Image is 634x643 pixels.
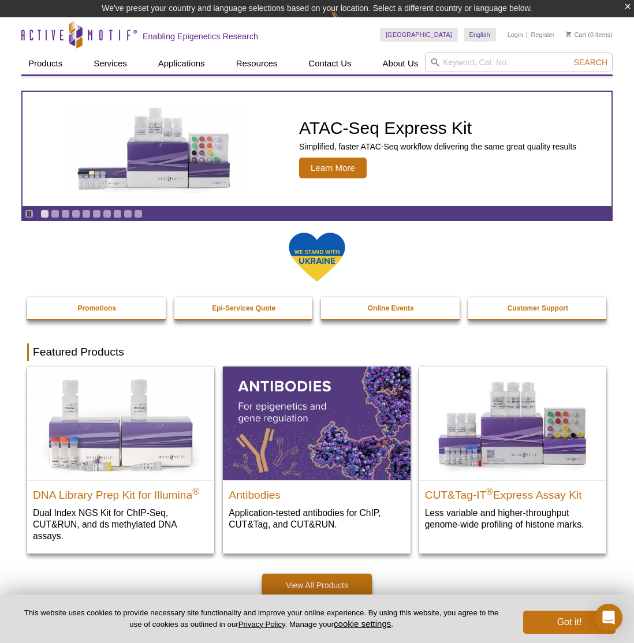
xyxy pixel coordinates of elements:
[60,105,251,193] img: ATAC-Seq Express Kit
[103,210,111,218] a: Go to slide 7
[468,297,608,319] a: Customer Support
[368,304,414,312] strong: Online Events
[376,53,426,74] a: About Us
[229,484,404,501] h2: Antibodies
[229,53,285,74] a: Resources
[301,53,358,74] a: Contact Us
[262,574,372,597] a: View All Products
[33,507,208,542] p: Dual Index NGS Kit for ChIP-Seq, CUT&RUN, and ds methylated DNA assays.
[299,158,367,178] span: Learn More
[486,486,493,496] sup: ®
[174,297,314,319] a: Epi-Services Quote
[299,141,576,152] p: Simplified, faster ATAC-Seq workflow delivering the same great quality results
[526,28,528,42] li: |
[531,31,554,39] a: Register
[229,507,404,530] p: Application-tested antibodies for ChIP, CUT&Tag, and CUT&RUN.
[566,31,571,37] img: Your Cart
[331,9,361,36] img: Change Here
[27,367,214,480] img: DNA Library Prep Kit for Illumina
[87,53,134,74] a: Services
[61,210,70,218] a: Go to slide 3
[566,31,586,39] a: Cart
[425,53,613,72] input: Keyword, Cat. No.
[151,53,212,74] a: Applications
[425,507,601,530] p: Less variable and higher-throughput genome-wide profiling of histone marks​.
[113,210,122,218] a: Go to slide 8
[72,210,80,218] a: Go to slide 4
[134,210,143,218] a: Go to slide 10
[419,367,606,480] img: CUT&Tag-IT® Express Assay Kit
[192,486,199,496] sup: ®
[21,53,69,74] a: Products
[33,484,208,501] h2: DNA Library Prep Kit for Illumina
[51,210,59,218] a: Go to slide 2
[380,28,458,42] a: [GEOGRAPHIC_DATA]
[143,31,258,42] h2: Enabling Epigenetics Research
[508,304,568,312] strong: Customer Support
[321,297,461,319] a: Online Events
[570,57,611,68] button: Search
[425,484,601,501] h2: CUT&Tag-IT Express Assay Kit
[212,304,275,312] strong: Epi-Services Quote
[40,210,49,218] a: Go to slide 1
[334,619,391,629] button: cookie settings
[299,119,576,137] h2: ATAC-Seq Express Kit
[25,210,33,218] a: Toggle autoplay
[464,28,496,42] a: English
[238,620,285,629] a: Privacy Policy
[566,28,613,42] li: (0 items)
[523,611,616,634] button: Got it!
[223,367,410,480] img: All Antibodies
[508,31,523,39] a: Login
[18,608,504,630] p: This website uses cookies to provide necessary site functionality and improve your online experie...
[27,367,214,553] a: DNA Library Prep Kit for Illumina DNA Library Prep Kit for Illumina® Dual Index NGS Kit for ChIP-...
[23,92,611,206] article: ATAC-Seq Express Kit
[223,367,410,541] a: All Antibodies Antibodies Application-tested antibodies for ChIP, CUT&Tag, and CUT&RUN.
[595,604,622,631] div: Open Intercom Messenger
[27,343,607,361] h2: Featured Products
[23,92,611,206] a: ATAC-Seq Express Kit ATAC-Seq Express Kit Simplified, faster ATAC-Seq workflow delivering the sam...
[82,210,91,218] a: Go to slide 5
[124,210,132,218] a: Go to slide 9
[419,367,606,541] a: CUT&Tag-IT® Express Assay Kit CUT&Tag-IT®Express Assay Kit Less variable and higher-throughput ge...
[288,231,346,283] img: We Stand With Ukraine
[574,58,607,67] span: Search
[27,297,167,319] a: Promotions
[77,304,116,312] strong: Promotions
[92,210,101,218] a: Go to slide 6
